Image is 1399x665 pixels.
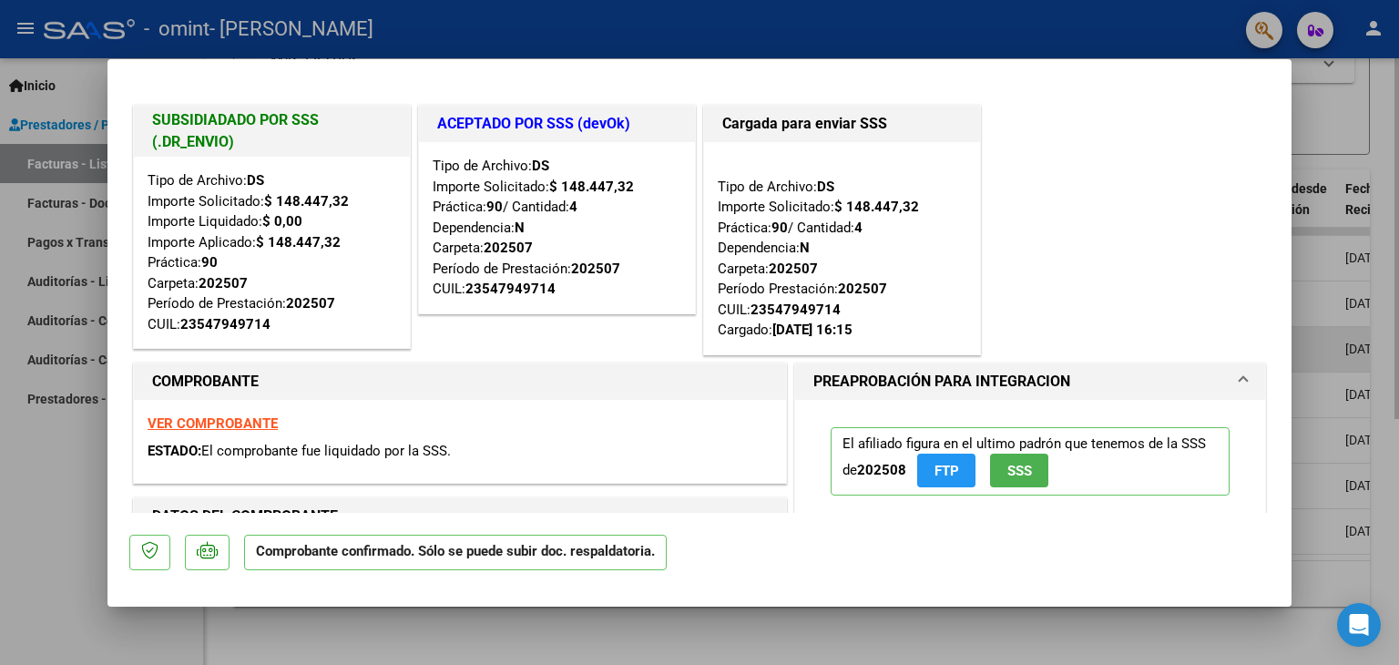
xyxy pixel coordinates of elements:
div: 23547949714 [180,314,271,335]
strong: DS [532,158,549,174]
strong: $ 148.447,32 [549,179,634,195]
strong: 90 [771,220,788,236]
button: SSS [990,454,1048,487]
strong: $ 148.447,32 [264,193,349,210]
strong: N [515,220,525,236]
span: SSS [1007,463,1032,479]
strong: 202507 [838,281,887,297]
div: Open Intercom Messenger [1337,603,1381,647]
strong: 202507 [484,240,533,256]
strong: $ 0,00 [262,213,302,230]
strong: $ 148.447,32 [834,199,919,215]
strong: DATOS DEL COMPROBANTE [152,507,338,525]
strong: DS [817,179,834,195]
strong: N [800,240,810,256]
h1: SUBSIDIADADO POR SSS (.DR_ENVIO) [152,109,392,153]
div: Tipo de Archivo: Importe Solicitado: Práctica: / Cantidad: Dependencia: Carpeta: Período de Prest... [433,156,681,300]
h1: PREAPROBACIÓN PARA INTEGRACION [813,371,1070,393]
div: 23547949714 [751,300,841,321]
strong: 202507 [199,275,248,292]
p: El afiliado figura en el ultimo padrón que tenemos de la SSS de [831,427,1230,496]
strong: 202507 [286,295,335,312]
strong: 202507 [769,261,818,277]
mat-expansion-panel-header: PREAPROBACIÓN PARA INTEGRACION [795,363,1265,400]
strong: 4 [854,220,863,236]
span: ESTADO: [148,443,201,459]
strong: [DATE] 16:15 [772,322,853,338]
div: Tipo de Archivo: Importe Solicitado: Importe Liquidado: Importe Aplicado: Práctica: Carpeta: Perí... [148,170,396,334]
strong: 202508 [857,462,906,478]
strong: 4 [569,199,577,215]
div: Tipo de Archivo: Importe Solicitado: Práctica: / Cantidad: Dependencia: Carpeta: Período Prestaci... [718,156,966,341]
strong: $ 148.447,32 [256,234,341,251]
div: 23547949714 [465,279,556,300]
strong: 90 [486,199,503,215]
h1: Cargada para enviar SSS [722,113,962,135]
strong: COMPROBANTE [152,373,259,390]
p: Comprobante confirmado. Sólo se puede subir doc. respaldatoria. [244,535,667,570]
strong: 90 [201,254,218,271]
strong: DS [247,172,264,189]
a: VER COMPROBANTE [148,415,278,432]
h1: ACEPTADO POR SSS (devOk) [437,113,677,135]
span: El comprobante fue liquidado por la SSS. [201,443,451,459]
strong: 202507 [571,261,620,277]
span: FTP [934,463,959,479]
button: FTP [917,454,975,487]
